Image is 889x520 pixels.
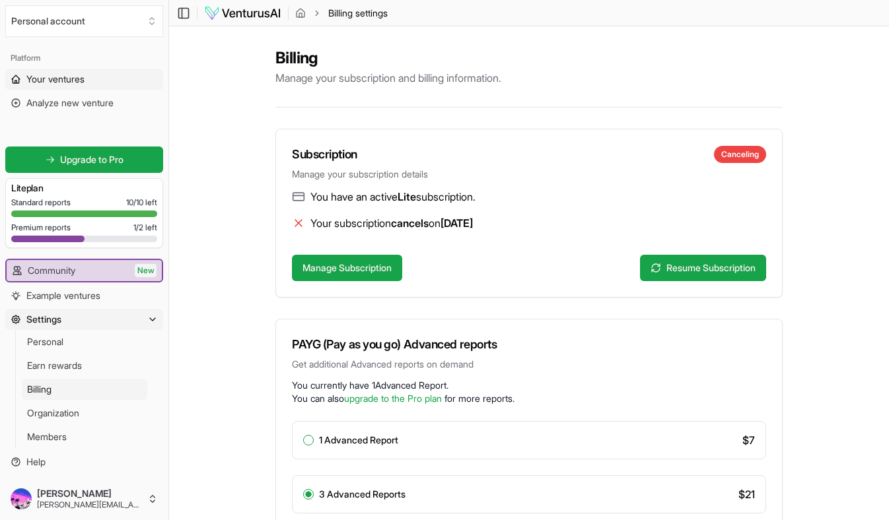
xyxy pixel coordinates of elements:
[441,216,473,230] span: [DATE]
[133,222,157,233] span: 1 / 2 left
[292,145,357,164] h3: Subscription
[292,335,766,354] h3: PAYG (Pay as you go) Advanced reports
[22,331,147,352] a: Personal
[416,190,476,203] span: subscription.
[27,383,52,396] span: Billing
[292,358,766,371] p: Get additional Advanced reports on demand
[742,432,755,448] span: $ 7
[22,426,147,447] a: Members
[37,488,142,500] span: [PERSON_NAME]
[26,73,85,86] span: Your ventures
[27,406,79,420] span: Organization
[26,96,114,110] span: Analyze new venture
[28,264,75,277] span: Community
[398,190,416,203] span: Lite
[319,436,398,445] label: 1 Advanced Report
[429,216,441,230] span: on
[5,69,163,90] a: Your ventures
[11,222,71,233] span: Premium reports
[5,146,163,173] a: Upgrade to Pro
[26,289,100,302] span: Example ventures
[22,379,147,400] a: Billing
[27,359,82,372] span: Earn rewards
[11,181,157,195] h3: Lite plan
[11,197,71,208] span: Standard reports
[328,7,388,20] span: Billing settings
[292,168,766,181] p: Manage your subscription details
[26,455,46,469] span: Help
[5,5,163,37] button: Select an organization
[5,48,163,69] div: Platform
[27,430,67,443] span: Members
[714,146,766,163] div: Canceling
[126,197,157,208] span: 10 / 10 left
[26,313,61,326] span: Settings
[27,335,63,348] span: Personal
[738,486,755,502] span: $ 21
[310,190,398,203] span: You have an active
[319,490,406,499] label: 3 Advanced Reports
[5,92,163,114] a: Analyze new venture
[391,216,429,230] span: cancels
[60,153,124,166] span: Upgrade to Pro
[7,260,162,281] a: CommunityNew
[5,309,163,330] button: Settings
[295,7,388,20] nav: breadcrumb
[11,488,32,509] img: ACg8ocLHpQJx7wP0e1bj0M9DFlTMAI9xCHNRdH6nup_jiI_DuegtFQ=s96-c
[640,255,766,281] button: Resume Subscription
[5,483,163,515] button: [PERSON_NAME][PERSON_NAME][EMAIL_ADDRESS][PERSON_NAME][DOMAIN_NAME]
[135,264,157,277] span: New
[292,255,402,281] button: Manage Subscription
[22,355,147,376] a: Earn rewards
[310,216,391,230] span: Your subscription
[22,403,147,424] a: Organization
[344,393,442,404] a: upgrade to the Pro plan
[204,5,281,21] img: logo
[292,379,766,392] p: You currently have 1 Advanced Report .
[37,500,142,510] span: [PERSON_NAME][EMAIL_ADDRESS][PERSON_NAME][DOMAIN_NAME]
[5,451,163,472] a: Help
[292,393,515,404] span: You can also for more reports.
[275,70,783,86] p: Manage your subscription and billing information.
[275,48,783,69] h2: Billing
[5,285,163,306] a: Example ventures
